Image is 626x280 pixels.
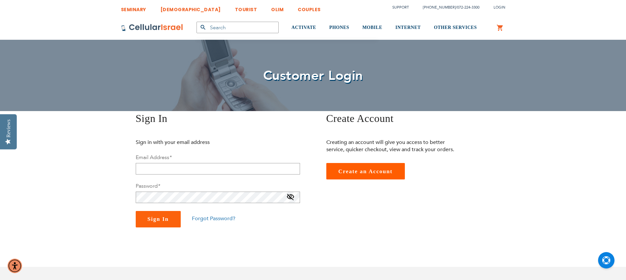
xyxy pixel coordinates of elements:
a: PHONES [329,15,349,40]
a: OLIM [271,2,284,14]
span: Create an Account [338,168,393,175]
span: PHONES [329,25,349,30]
a: ACTIVATE [291,15,316,40]
a: Support [392,5,409,10]
a: [PHONE_NUMBER] [423,5,456,10]
label: Password [136,182,160,190]
button: Sign In [136,211,181,227]
div: Accessibility Menu [8,259,22,273]
a: TOURIST [235,2,257,14]
span: Sign In [136,112,168,124]
img: Cellular Israel Logo [121,24,183,32]
span: Customer Login [263,67,363,85]
div: Reviews [6,119,12,137]
a: OTHER SERVICES [434,15,477,40]
a: INTERNET [395,15,421,40]
span: OTHER SERVICES [434,25,477,30]
li: / [416,3,479,12]
a: COUPLES [298,2,321,14]
p: Sign in with your email address [136,139,269,146]
a: MOBILE [362,15,383,40]
span: ACTIVATE [291,25,316,30]
span: INTERNET [395,25,421,30]
span: Sign In [148,216,169,222]
label: Email Address [136,154,172,161]
span: Create Account [326,112,394,124]
a: [DEMOGRAPHIC_DATA] [160,2,221,14]
input: Email [136,163,300,175]
a: SEMINARY [121,2,146,14]
a: 072-224-3300 [457,5,479,10]
p: Creating an account will give you access to better service, quicker checkout, view and track your... [326,139,459,153]
a: Forgot Password? [192,215,235,222]
span: Login [494,5,505,10]
span: MOBILE [362,25,383,30]
a: Create an Account [326,163,405,179]
input: Search [197,22,279,33]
